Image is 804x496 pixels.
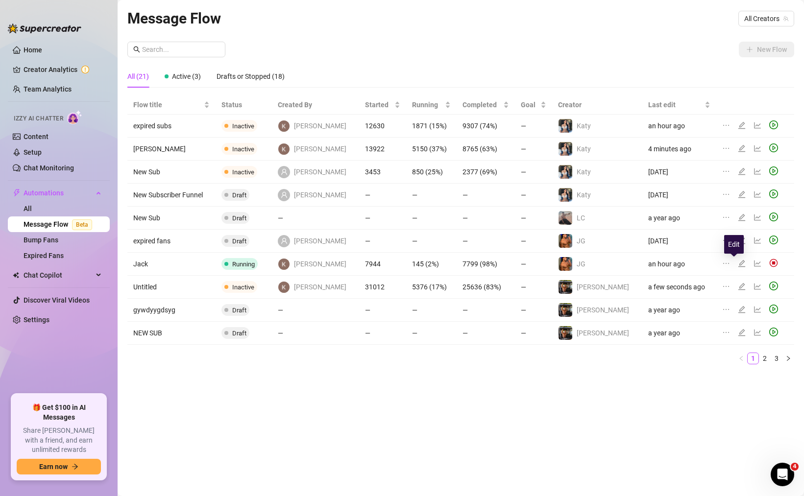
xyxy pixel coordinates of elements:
th: Started [359,95,406,115]
span: line-chart [754,306,761,313]
img: JG [559,257,572,271]
th: Last edit [642,95,717,115]
span: Earn now [39,463,68,471]
img: Katy [559,142,572,156]
td: New Subscriber Funnel [127,184,216,207]
span: ellipsis [722,306,730,313]
span: play-circle [769,213,778,221]
span: ellipsis [722,144,730,152]
img: svg%3e [769,259,778,267]
span: ellipsis [722,190,730,198]
td: — [272,299,359,322]
td: 7944 [359,253,406,276]
span: edit [738,213,746,221]
span: [PERSON_NAME] [294,282,346,292]
td: an hour ago [642,115,717,138]
span: ellipsis [722,167,730,175]
td: — [515,115,552,138]
td: 13922 [359,138,406,161]
span: play-circle [769,236,778,244]
li: 3 [771,353,782,364]
td: 3453 [359,161,406,184]
span: ellipsis [722,329,730,336]
td: gywdyygdsyg [127,299,216,322]
img: Ken Sy [278,143,290,155]
td: — [515,322,552,345]
span: [PERSON_NAME] [294,166,346,177]
th: Running [406,95,457,115]
button: Earn nowarrow-right [17,459,101,474]
td: 31012 [359,276,406,299]
a: Home [24,46,42,54]
span: user [281,168,288,175]
button: right [782,353,794,364]
td: 145 (2%) [406,253,457,276]
span: Flow title [133,99,202,110]
span: ellipsis [722,121,730,129]
span: [PERSON_NAME] [294,236,346,246]
span: Inactive [232,122,254,130]
td: NEW SUB [127,322,216,345]
span: Draft [232,214,246,222]
span: line-chart [754,144,761,152]
span: [PERSON_NAME] [577,283,629,291]
span: JG [577,260,585,268]
td: — [515,253,552,276]
img: AI Chatter [67,110,82,124]
span: Inactive [232,283,254,291]
td: an hour ago [642,253,717,276]
span: ellipsis [722,260,730,267]
td: — [515,161,552,184]
td: a year ago [642,299,717,322]
span: Goal [521,99,538,110]
td: — [515,230,552,253]
td: — [359,230,406,253]
span: Completed [463,99,501,110]
td: [DATE] [642,161,717,184]
td: 5376 (17%) [406,276,457,299]
img: Nathan [559,280,572,294]
span: Katy [577,122,591,130]
li: Previous Page [735,353,747,364]
a: Setup [24,148,42,156]
td: New Sub [127,207,216,230]
span: Active (3) [172,72,201,80]
th: Created By [272,95,359,115]
span: play-circle [769,305,778,313]
iframe: Intercom live chat [771,463,794,486]
td: expired fans [127,230,216,253]
span: Started [365,99,392,110]
th: Creator [552,95,642,115]
a: Message FlowBeta [24,220,96,228]
input: Search... [142,44,219,55]
td: a few seconds ago [642,276,717,299]
td: — [406,299,457,322]
span: 4 [791,463,799,471]
span: edit [738,283,746,290]
span: ellipsis [722,213,730,221]
span: Draft [232,330,246,337]
td: — [359,299,406,322]
span: [PERSON_NAME] [294,259,346,269]
span: line-chart [754,283,761,290]
span: search [133,46,140,53]
span: Inactive [232,145,254,153]
div: All (21) [127,71,149,82]
a: All [24,205,32,213]
span: Share [PERSON_NAME] with a friend, and earn unlimited rewards [17,426,101,455]
span: Draft [232,237,246,245]
li: 1 [747,353,759,364]
a: Team Analytics [24,85,72,93]
td: 25636 (83%) [457,276,515,299]
td: — [457,299,515,322]
img: JG [559,234,572,248]
a: 1 [748,353,758,364]
span: user [281,191,288,198]
td: a year ago [642,207,717,230]
img: Nathan [559,326,572,340]
td: — [515,276,552,299]
td: 2377 (69%) [457,161,515,184]
td: — [457,184,515,207]
span: edit [738,144,746,152]
td: — [359,322,406,345]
